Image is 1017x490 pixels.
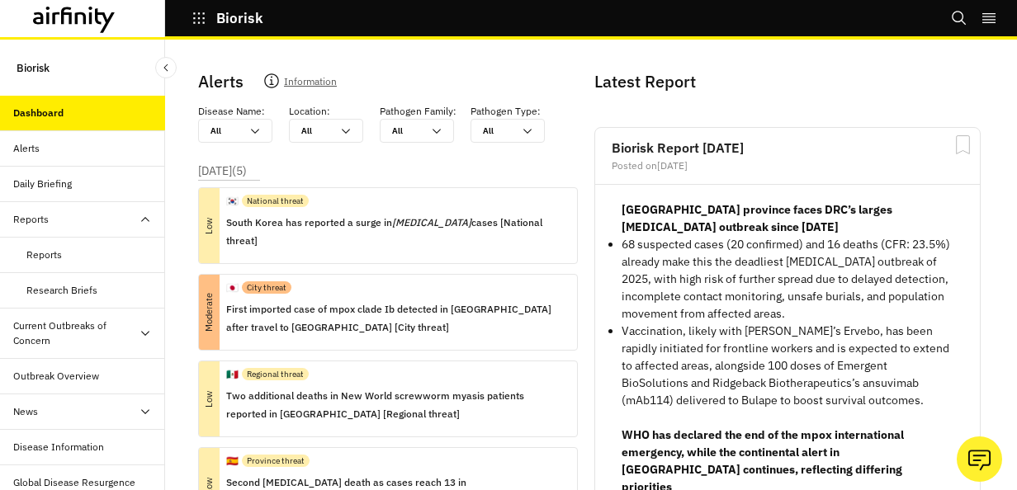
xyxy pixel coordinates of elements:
p: 🇯🇵 [226,280,239,295]
p: Information [284,73,337,96]
p: 68 suspected cases (20 confirmed) and 16 deaths (CFR: 23.5%) already make this the deadliest [MED... [622,236,953,323]
svg: Bookmark Report [953,134,973,155]
p: Disease Name : [198,104,265,119]
div: Daily Briefing [13,177,72,191]
button: Ask our analysts [957,436,1002,482]
button: Close Sidebar [155,57,177,78]
p: Pathogen Family : [380,104,456,119]
strong: [GEOGRAPHIC_DATA] province faces DRC’s larges [MEDICAL_DATA] outbreak since [DATE] [622,202,892,234]
p: City threat [247,281,286,294]
p: Low [172,215,247,236]
p: Location : [289,104,330,119]
div: Posted on [DATE] [612,161,963,171]
div: Reports [13,212,49,227]
div: Reports [26,247,62,262]
p: Pathogen Type : [471,104,541,119]
div: Research Briefs [26,283,97,298]
p: Biorisk [216,11,263,26]
p: First imported case of mpox clade Ib detected in [GEOGRAPHIC_DATA] after travel to [GEOGRAPHIC_DA... [226,300,564,337]
div: Dashboard [13,106,64,120]
div: Outbreak Overview [13,369,99,384]
p: Two additional deaths in New World screwworm myasis patients reported in [GEOGRAPHIC_DATA] [Regio... [226,387,564,423]
p: Alerts [198,69,244,94]
button: Biorisk [192,4,263,32]
p: Latest Report [594,69,977,94]
p: Vaccination, likely with [PERSON_NAME]’s Ervebo, has been rapidly initiated for frontline workers... [622,323,953,409]
p: Biorisk [17,53,50,82]
div: News [13,404,38,419]
div: Global Disease Resurgence [13,475,135,490]
p: 🇪🇸 [226,454,239,469]
div: Current Outbreaks of Concern [13,318,139,348]
button: Search [951,4,967,32]
p: South Korea has reported a surge in cases [National threat] [226,214,564,250]
p: Moderate [172,302,247,323]
div: Alerts [13,141,40,156]
i: [MEDICAL_DATA] [392,216,471,229]
p: Low [172,389,247,409]
p: 🇰🇷 [226,194,239,209]
p: 🇲🇽 [226,367,239,382]
p: National threat [247,195,304,207]
p: Regional threat [247,368,304,380]
h2: Biorisk Report [DATE] [612,141,963,154]
div: Disease Information [13,440,104,455]
p: Province threat [247,455,305,467]
p: [DATE] ( 5 ) [198,163,247,180]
